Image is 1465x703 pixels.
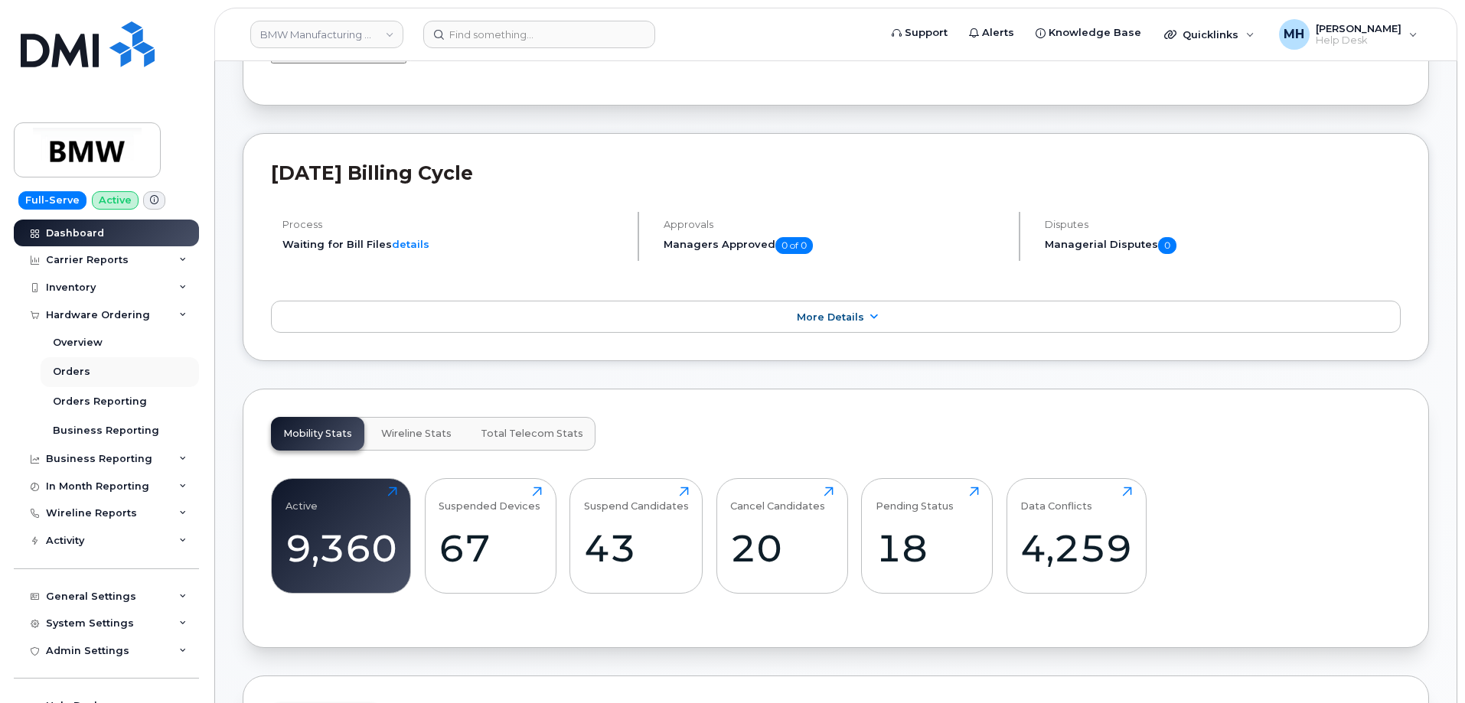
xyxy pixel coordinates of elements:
h5: Managerial Disputes [1045,237,1401,254]
h2: [DATE] Billing Cycle [271,161,1401,184]
div: 18 [876,526,979,571]
a: Alerts [958,18,1025,48]
div: 43 [584,526,689,571]
h4: Process [282,219,625,230]
a: Cancel Candidates20 [730,487,834,584]
a: details [392,238,429,250]
input: Find something... [423,21,655,48]
a: Active9,360 [285,487,397,584]
a: BMW Manufacturing Co LLC [250,21,403,48]
a: Support [881,18,958,48]
div: 9,360 [285,526,397,571]
div: Active [285,487,318,512]
div: Data Conflicts [1020,487,1092,512]
div: Suspend Candidates [584,487,689,512]
span: Total Telecom Stats [481,428,583,440]
span: 0 [1158,237,1176,254]
li: Waiting for Bill Files [282,237,625,252]
div: Pending Status [876,487,954,512]
span: More Details [797,311,864,323]
span: 0 of 0 [775,237,813,254]
a: Knowledge Base [1025,18,1152,48]
span: Help Desk [1316,34,1401,47]
div: 20 [730,526,834,571]
h5: Managers Approved [664,237,1006,254]
a: Pending Status18 [876,487,979,584]
div: 4,259 [1020,526,1132,571]
span: [PERSON_NAME] [1316,22,1401,34]
span: Alerts [982,25,1014,41]
div: 67 [439,526,542,571]
iframe: Messenger Launcher [1398,636,1454,692]
a: Suspend Candidates43 [584,487,689,584]
div: Quicklinks [1153,19,1265,50]
a: Data Conflicts4,259 [1020,487,1132,584]
span: Support [905,25,948,41]
span: MH [1284,25,1304,44]
div: Suspended Devices [439,487,540,512]
span: Knowledge Base [1049,25,1141,41]
span: Quicklinks [1183,28,1238,41]
h4: Disputes [1045,219,1401,230]
a: Suspended Devices67 [439,487,542,584]
div: Cancel Candidates [730,487,825,512]
div: Melissa Hoye [1268,19,1428,50]
span: Wireline Stats [381,428,452,440]
h4: Approvals [664,219,1006,230]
